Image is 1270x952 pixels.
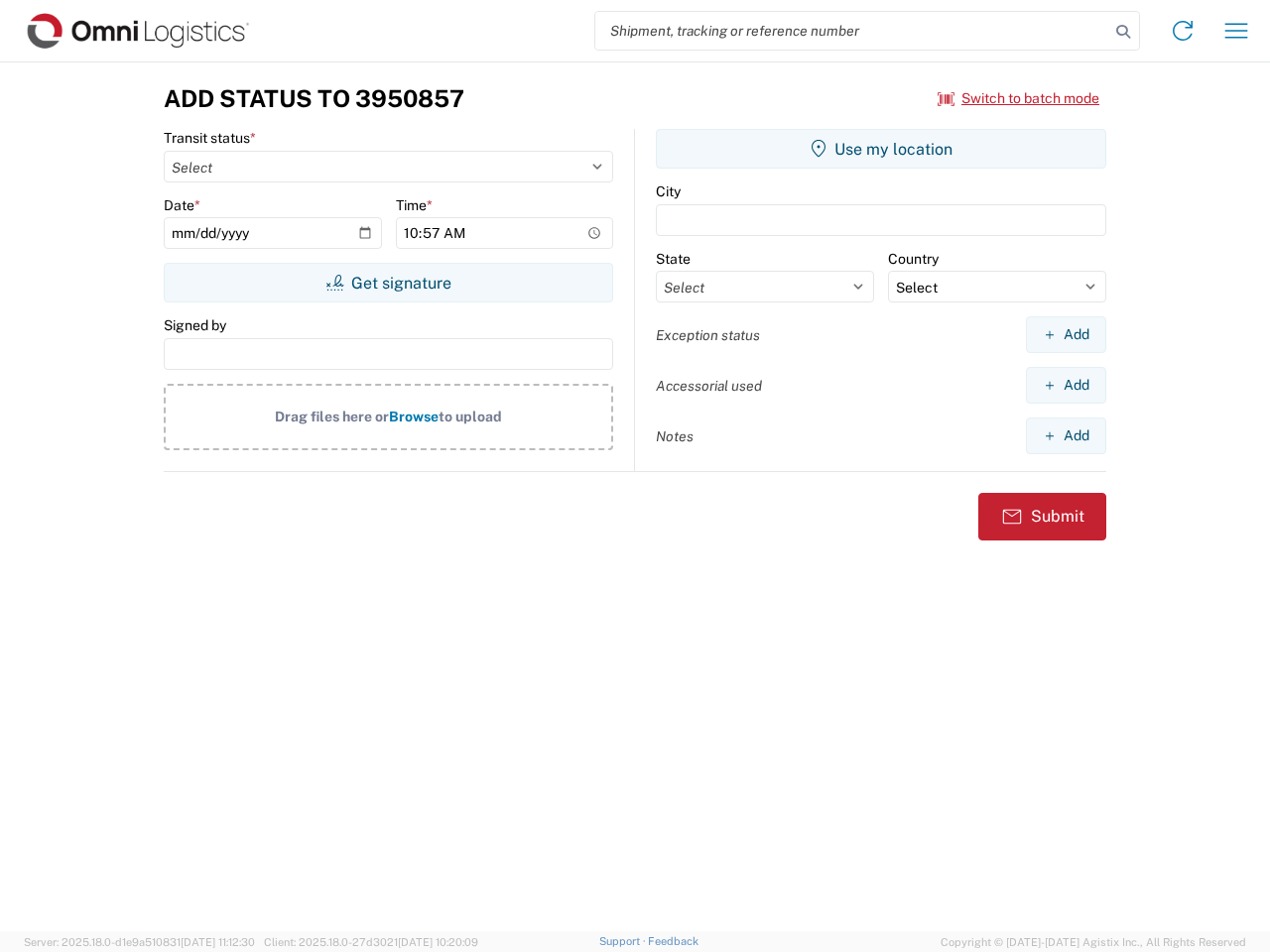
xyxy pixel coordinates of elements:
[24,936,255,948] span: Server: 2025.18.0-d1e9a510831
[656,182,681,200] label: City
[1026,417,1106,454] button: Add
[648,935,698,947] a: Feedback
[941,933,1246,951] span: Copyright © [DATE]-[DATE] Agistix Inc., All Rights Reserved
[656,129,1106,169] button: Use my location
[656,427,694,445] label: Notes
[938,82,1099,115] button: Switch to batch mode
[181,936,255,948] span: [DATE] 11:12:30
[656,250,691,268] label: State
[1026,316,1106,353] button: Add
[656,326,760,344] label: Exception status
[164,196,200,214] label: Date
[599,935,649,947] a: Support
[398,936,478,948] span: [DATE] 10:20:09
[275,409,389,424] span: Drag files here or
[439,409,502,424] span: to upload
[164,316,226,334] label: Signed by
[264,936,478,948] span: Client: 2025.18.0-27d3021
[396,196,433,214] label: Time
[164,263,613,302] button: Get signature
[656,377,762,395] label: Accessorial used
[1026,367,1106,404] button: Add
[389,409,439,424] span: Browse
[164,84,464,113] h3: Add Status to 3950857
[164,129,256,147] label: Transit status
[595,12,1109,50] input: Shipment, tracking or reference number
[978,493,1106,540] button: Submit
[888,250,939,268] label: Country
